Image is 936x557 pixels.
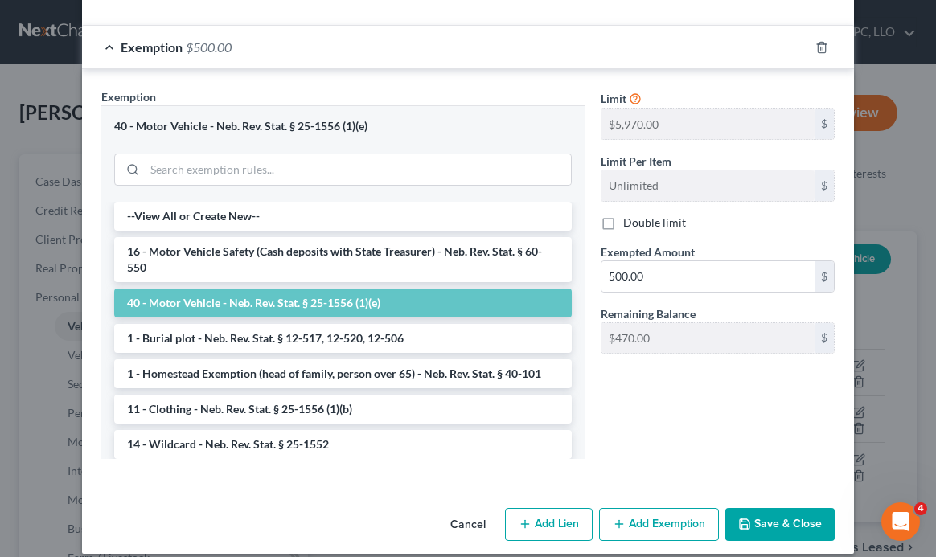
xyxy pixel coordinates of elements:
[601,170,815,201] input: --
[437,510,499,542] button: Cancel
[145,154,571,185] input: Search exemption rules...
[725,508,835,542] button: Save & Close
[881,502,920,541] iframe: Intercom live chat
[914,502,927,515] span: 4
[114,237,572,282] li: 16 - Motor Vehicle Safety (Cash deposits with State Treasurer) - Neb. Rev. Stat. § 60-550
[114,430,572,459] li: 14 - Wildcard - Neb. Rev. Stat. § 25-1552
[114,395,572,424] li: 11 - Clothing - Neb. Rev. Stat. § 25-1556 (1)(b)
[815,109,834,139] div: $
[114,289,572,317] li: 40 - Motor Vehicle - Neb. Rev. Stat. § 25-1556 (1)(e)
[114,119,572,134] div: 40 - Motor Vehicle - Neb. Rev. Stat. § 25-1556 (1)(e)
[114,359,572,388] li: 1 - Homestead Exemption (head of family, person over 65) - Neb. Rev. Stat. § 40-101
[114,324,572,353] li: 1 - Burial plot - Neb. Rev. Stat. § 12-517, 12-520, 12-506
[601,305,696,322] label: Remaining Balance
[815,323,834,354] div: $
[601,261,815,292] input: 0.00
[186,39,232,55] span: $500.00
[601,323,815,354] input: --
[623,215,686,231] label: Double limit
[815,261,834,292] div: $
[114,202,572,231] li: --View All or Create New--
[601,92,626,105] span: Limit
[101,90,156,104] span: Exemption
[815,170,834,201] div: $
[601,245,695,259] span: Exempted Amount
[121,39,183,55] span: Exemption
[599,508,719,542] button: Add Exemption
[601,153,671,170] label: Limit Per Item
[505,508,593,542] button: Add Lien
[601,109,815,139] input: --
